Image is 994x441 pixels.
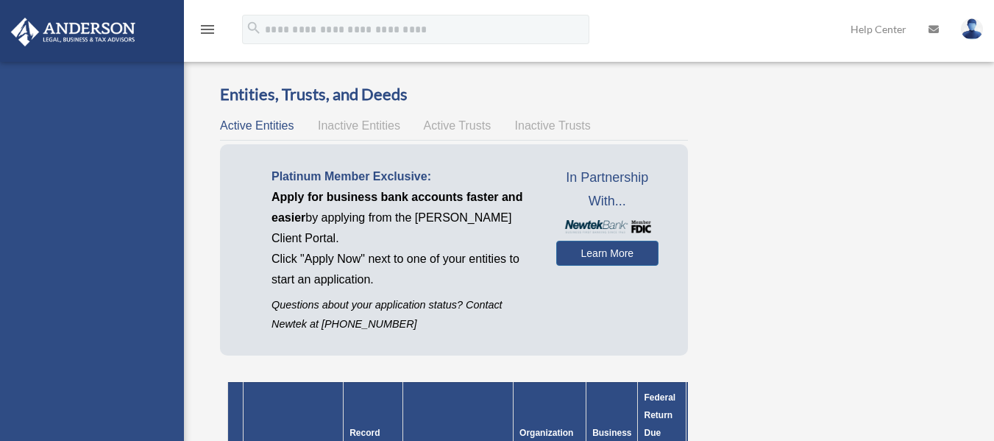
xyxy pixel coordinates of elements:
span: Inactive Trusts [515,119,591,132]
p: Click "Apply Now" next to one of your entities to start an application. [271,249,534,290]
a: Learn More [556,241,658,266]
p: Questions about your application status? Contact Newtek at [PHONE_NUMBER] [271,296,534,333]
i: search [246,20,262,36]
span: Active Trusts [424,119,491,132]
span: Inactive Entities [318,119,400,132]
p: by applying from the [PERSON_NAME] Client Portal. [271,187,534,249]
h3: Entities, Trusts, and Deeds [220,83,688,106]
span: Active Entities [220,119,294,132]
p: Platinum Member Exclusive: [271,166,534,187]
a: menu [199,26,216,38]
img: NewtekBankLogoSM.png [564,220,651,233]
img: Anderson Advisors Platinum Portal [7,18,140,46]
i: menu [199,21,216,38]
span: Apply for business bank accounts faster and easier [271,191,522,224]
span: In Partnership With... [556,166,658,213]
img: User Pic [961,18,983,40]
